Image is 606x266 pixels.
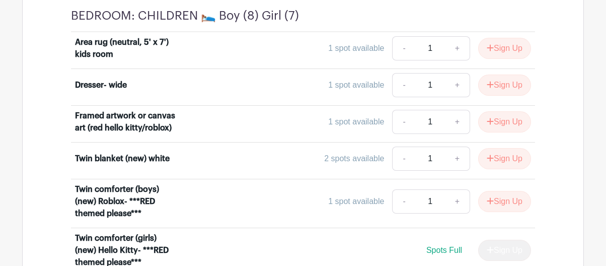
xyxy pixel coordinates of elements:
[426,246,462,254] span: Spots Full
[328,195,384,208] div: 1 spot available
[75,36,177,60] div: Area rug (neutral, 5' x 7') kids room
[478,38,531,59] button: Sign Up
[392,110,415,134] a: -
[71,9,299,23] h4: BEDROOM: CHILDREN 🛌 Boy (8) Girl (7)
[478,191,531,212] button: Sign Up
[392,36,415,60] a: -
[328,116,384,128] div: 1 spot available
[445,73,470,97] a: +
[75,153,170,165] div: Twin blanket (new) white
[328,79,384,91] div: 1 spot available
[75,110,177,134] div: Framed artwork or canvas art (red hello kitty/roblox)
[478,75,531,96] button: Sign Up
[445,147,470,171] a: +
[478,148,531,169] button: Sign Up
[328,42,384,54] div: 1 spot available
[392,147,415,171] a: -
[445,36,470,60] a: +
[75,79,127,91] div: Dresser- wide
[445,189,470,214] a: +
[324,153,384,165] div: 2 spots available
[75,183,177,220] div: Twin comforter (boys) (new) Roblox- ***RED themed please***
[478,111,531,132] button: Sign Up
[445,110,470,134] a: +
[392,189,415,214] a: -
[392,73,415,97] a: -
